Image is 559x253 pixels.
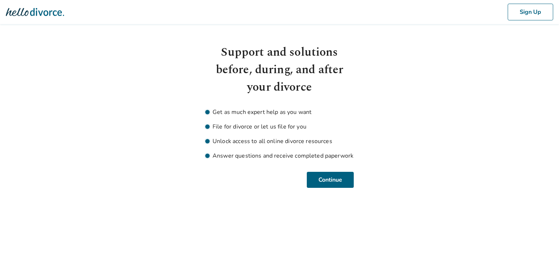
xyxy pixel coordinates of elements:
[205,108,354,116] li: Get as much expert help as you want
[205,151,354,160] li: Answer questions and receive completed paperwork
[205,44,354,96] h1: Support and solutions before, during, and after your divorce
[205,122,354,131] li: File for divorce or let us file for you
[307,172,354,188] button: Continue
[6,5,64,19] img: Hello Divorce Logo
[205,137,354,146] li: Unlock access to all online divorce resources
[508,4,553,20] button: Sign Up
